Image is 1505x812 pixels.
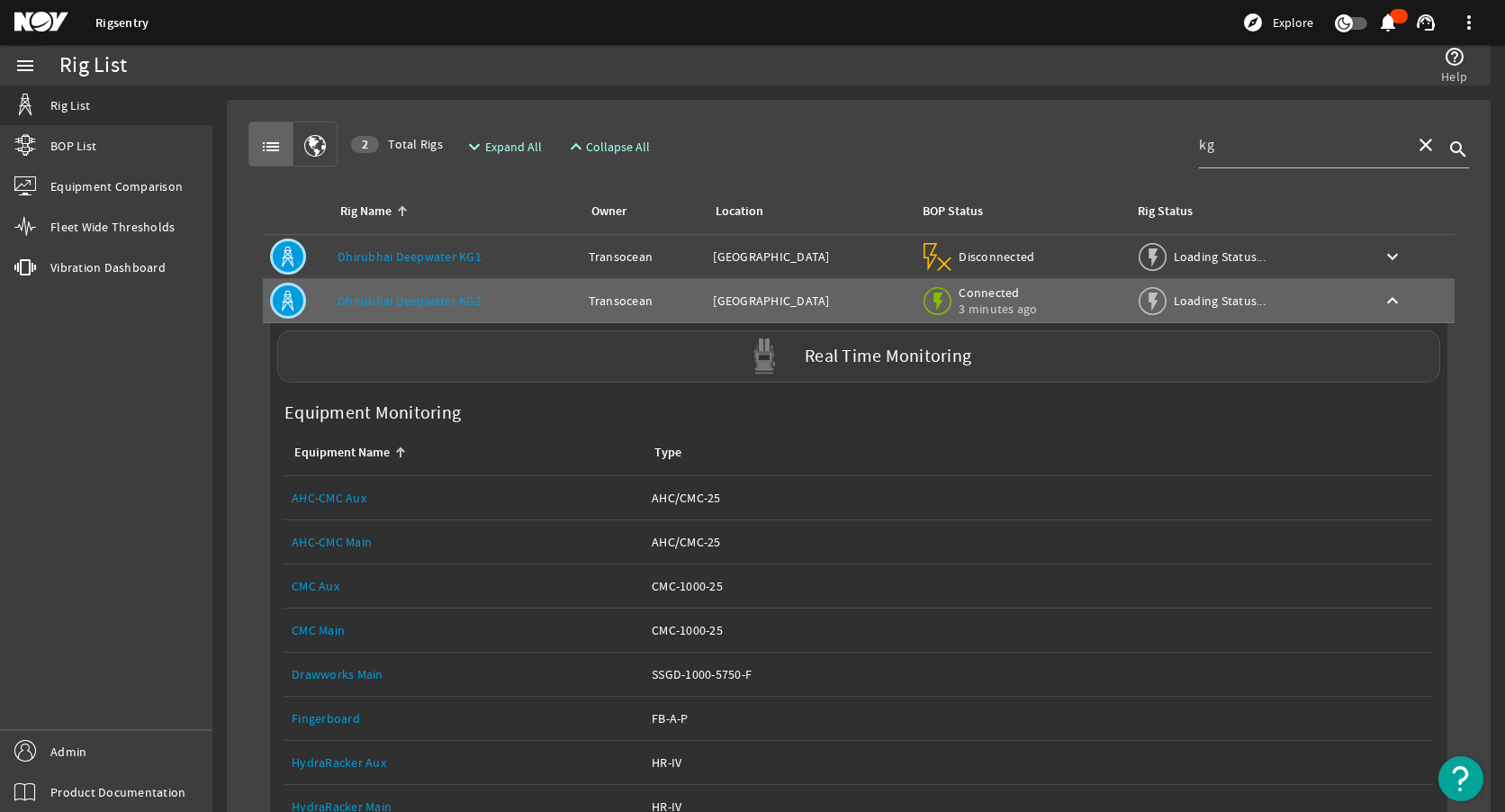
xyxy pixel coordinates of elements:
[558,131,658,163] button: Collapse All
[351,136,379,153] div: 2
[14,257,36,278] mat-icon: vibration
[292,666,383,682] a: Drawworks Main
[456,131,549,163] button: Expand All
[589,202,692,221] div: Owner
[14,55,36,77] mat-icon: menu
[746,338,782,374] img: Graypod.svg
[50,137,96,155] span: BOP List
[959,248,1035,265] span: Disconnected
[292,490,366,506] a: AHC-CMC Aux
[277,397,468,429] label: Equipment Monitoring
[292,754,386,771] a: HydraRacker Aux
[1377,12,1399,33] mat-icon: notifications
[652,520,1426,564] a: AHC/CMC-25
[1174,248,1266,265] span: Loading Status...
[464,136,478,158] mat-icon: expand_more
[652,753,1426,771] div: HR-IV
[292,578,339,594] a: CMC Aux
[586,138,650,156] span: Collapse All
[1415,12,1437,33] mat-icon: support_agent
[1447,1,1491,44] button: more_vert
[652,564,1426,608] a: CMC-1000-25
[805,347,971,366] label: Real Time Monitoring
[292,443,630,463] div: Equipment Name
[652,665,1426,683] div: SSGD-1000-5750-F
[652,489,1426,507] div: AHC/CMC-25
[50,177,183,195] span: Equipment Comparison
[713,248,906,266] div: [GEOGRAPHIC_DATA]
[292,741,637,784] a: HydraRacker Aux
[260,136,282,158] mat-icon: list
[50,258,166,276] span: Vibration Dashboard
[652,621,1426,639] div: CMC-1000-25
[652,476,1426,519] a: AHC/CMC-25
[1235,8,1320,37] button: Explore
[340,202,392,221] div: Rig Name
[1447,139,1469,160] i: search
[654,443,681,463] div: Type
[1174,293,1266,309] span: Loading Status...
[652,741,1426,784] a: HR-IV
[959,284,1037,301] span: Connected
[565,136,580,158] mat-icon: expand_less
[338,248,482,265] a: Dhirubhai Deepwater KG1
[485,138,542,156] span: Expand All
[270,330,1447,383] a: Real Time Monitoring
[95,14,149,32] a: Rigsentry
[959,301,1037,317] span: 3 minutes ago
[716,202,763,221] div: Location
[292,534,372,550] a: AHC-CMC Main
[652,609,1426,652] a: CMC-1000-25
[50,743,86,761] span: Admin
[1444,46,1465,68] mat-icon: help_outline
[1382,290,1403,311] mat-icon: keyboard_arrow_up
[338,202,567,221] div: Rig Name
[713,292,906,310] div: [GEOGRAPHIC_DATA]
[292,710,360,726] a: Fingerboard
[292,564,637,608] a: CMC Aux
[1438,756,1483,801] button: Open Resource Center
[652,697,1426,740] a: FB-A-P
[652,709,1426,727] div: FB-A-P
[652,443,1419,463] div: Type
[1273,14,1313,32] span: Explore
[1242,12,1264,33] mat-icon: explore
[50,783,185,801] span: Product Documentation
[589,292,699,310] div: Transocean
[591,202,626,221] div: Owner
[652,577,1426,595] div: CMC-1000-25
[292,520,637,564] a: AHC-CMC Main
[589,248,699,266] div: Transocean
[1138,202,1193,221] div: Rig Status
[50,218,175,236] span: Fleet Wide Thresholds
[50,96,90,114] span: Rig List
[59,57,127,75] div: Rig List
[292,476,637,519] a: AHC-CMC Aux
[351,135,443,153] span: Total Rigs
[338,293,482,309] a: Dhirubhai Deepwater KG2
[923,202,983,221] div: BOP Status
[292,622,345,638] a: CMC Main
[1199,134,1401,156] input: Search...
[294,443,390,463] div: Equipment Name
[652,653,1426,696] a: SSGD-1000-5750-F
[652,533,1426,551] div: AHC/CMC-25
[1415,134,1437,156] mat-icon: close
[713,202,898,221] div: Location
[1382,246,1403,267] mat-icon: keyboard_arrow_down
[292,653,637,696] a: Drawworks Main
[292,609,637,652] a: CMC Main
[1441,68,1467,86] span: Help
[292,697,637,740] a: Fingerboard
